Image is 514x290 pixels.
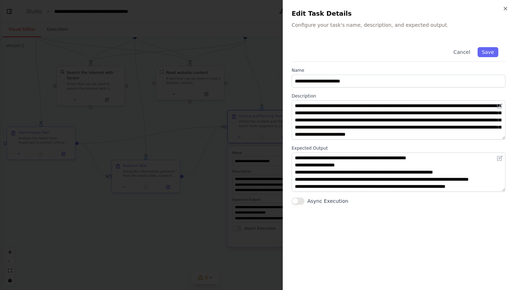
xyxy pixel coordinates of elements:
label: Description [292,93,505,99]
button: Open in editor [495,154,504,162]
button: Cancel [449,47,474,57]
button: Open in editor [495,102,504,110]
label: Name [292,67,505,73]
label: Expected Output [292,145,505,151]
h2: Edit Task Details [292,9,505,19]
label: Async Execution [307,197,348,205]
button: Save [478,47,498,57]
p: Configure your task's name, description, and expected output. [292,21,505,29]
